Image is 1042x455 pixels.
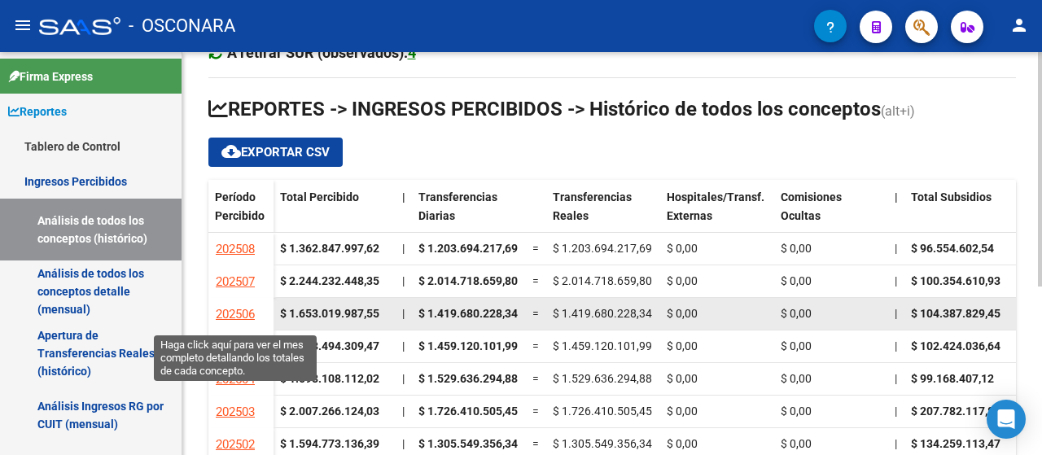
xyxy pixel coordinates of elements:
span: $ 1.529.636.294,88 [418,372,518,385]
span: $ 2.014.718.659,80 [418,274,518,287]
span: | [895,242,897,255]
span: 202507 [216,274,255,289]
strong: $ 1.594.773.136,39 [280,437,379,450]
strong: $ 2.007.266.124,03 [280,405,379,418]
span: $ 0,00 [667,339,698,352]
span: | [895,274,897,287]
span: Total Percibido [280,190,359,203]
datatable-header-cell: | [888,180,904,248]
datatable-header-cell: Total Subsidios [904,180,1018,248]
span: $ 0,00 [667,405,698,418]
span: | [895,307,897,320]
strong: $ 1.362.847.997,62 [280,242,379,255]
span: $ 0,00 [667,242,698,255]
span: = [532,437,539,450]
span: | [402,405,405,418]
span: 202502 [216,437,255,452]
span: $ 1.305.549.356,34 [553,437,652,450]
span: $ 104.387.829,45 [911,307,1000,320]
span: | [402,307,405,320]
span: | [402,437,405,450]
strong: $ 1.658.494.309,47 [280,339,379,352]
span: = [532,405,539,418]
datatable-header-cell: Período Percibido [208,180,274,248]
span: 202504 [216,372,255,387]
span: $ 100.354.610,93 [911,274,1000,287]
span: | [402,190,405,203]
span: $ 99.168.407,12 [911,372,994,385]
span: $ 1.726.410.505,45 [418,405,518,418]
span: $ 0,00 [781,372,812,385]
span: $ 207.782.117,88 [911,405,1000,418]
span: REPORTES -> INGRESOS PERCIBIDOS -> Histórico de todos los conceptos [208,98,881,120]
span: = [532,339,539,352]
span: $ 2.014.718.659,80 [553,274,652,287]
datatable-header-cell: Transferencias Reales [546,180,660,248]
span: | [895,372,897,385]
span: Transferencias Diarias [418,190,497,222]
span: $ 1.726.410.505,45 [553,405,652,418]
span: $ 0,00 [667,437,698,450]
span: 202505 [216,339,255,354]
span: $ 134.259.113,47 [911,437,1000,450]
span: Hospitales/Transf. Externas [667,190,764,222]
datatable-header-cell: | [396,180,412,248]
span: 202503 [216,405,255,419]
mat-icon: cloud_download [221,142,241,161]
span: $ 0,00 [667,307,698,320]
span: = [532,372,539,385]
span: $ 0,00 [781,339,812,352]
div: Open Intercom Messenger [987,400,1026,439]
mat-icon: menu [13,15,33,35]
span: Reportes [8,103,67,120]
span: $ 102.424.036,64 [911,339,1000,352]
datatable-header-cell: Comisiones Ocultas [774,180,888,248]
span: $ 1.459.120.101,99 [553,339,652,352]
span: $ 0,00 [781,242,812,255]
span: = [532,274,539,287]
span: $ 0,00 [667,372,698,385]
span: 202508 [216,242,255,256]
strong: A retirar SUR (observados): [227,44,416,61]
div: 4 [408,42,416,64]
span: Total Subsidios [911,190,992,203]
span: = [532,242,539,255]
datatable-header-cell: Hospitales/Transf. Externas [660,180,774,248]
strong: $ 1.698.108.112,02 [280,372,379,385]
datatable-header-cell: Transferencias Diarias [412,180,526,248]
span: | [402,274,405,287]
span: $ 1.203.694.217,69 [418,242,518,255]
span: 202506 [216,307,255,322]
button: Exportar CSV [208,138,343,167]
span: Período Percibido [215,190,265,222]
span: = [532,307,539,320]
mat-icon: person [1009,15,1029,35]
span: $ 0,00 [781,274,812,287]
span: | [895,190,898,203]
span: Firma Express [8,68,93,85]
span: Exportar CSV [221,145,330,160]
span: - OSCONARA [129,8,235,44]
span: $ 0,00 [667,274,698,287]
span: $ 0,00 [781,405,812,418]
span: | [402,242,405,255]
span: $ 1.459.120.101,99 [418,339,518,352]
span: $ 0,00 [781,307,812,320]
strong: $ 2.244.232.448,35 [280,274,379,287]
span: $ 1.203.694.217,69 [553,242,652,255]
strong: $ 1.653.019.987,55 [280,307,379,320]
span: (alt+i) [881,103,915,119]
span: $ 0,00 [781,437,812,450]
span: | [402,339,405,352]
span: $ 1.419.680.228,34 [418,307,518,320]
datatable-header-cell: Total Percibido [274,180,396,248]
span: | [895,339,897,352]
span: $ 96.554.602,54 [911,242,994,255]
span: | [402,372,405,385]
span: | [895,405,897,418]
span: $ 1.419.680.228,34 [553,307,652,320]
span: | [895,437,897,450]
span: $ 1.529.636.294,88 [553,372,652,385]
span: $ 1.305.549.356,34 [418,437,518,450]
span: Transferencias Reales [553,190,632,222]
